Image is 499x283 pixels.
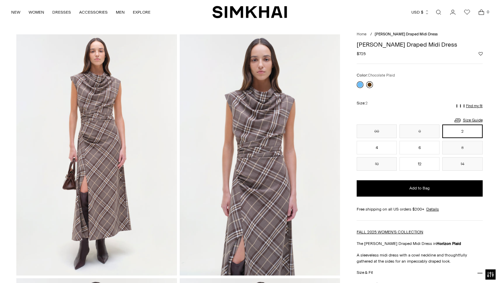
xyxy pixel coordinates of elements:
[375,32,438,36] span: [PERSON_NAME] Draped Midi Dress
[357,32,483,37] nav: breadcrumbs
[116,5,125,20] a: MEN
[432,5,445,19] a: Open search modal
[180,34,340,276] img: Burke Draped Midi Dress
[357,206,483,212] div: Free shipping on all US orders $200+
[475,5,488,19] a: Open cart modal
[357,270,373,275] h3: Size & Fit
[453,116,483,124] a: Size Guide
[370,32,372,37] div: /
[399,141,440,154] button: 6
[357,180,483,197] button: Add to Bag
[357,264,483,282] button: Size & Fit
[133,5,150,20] a: EXPLORE
[399,157,440,171] button: 12
[485,9,491,15] span: 0
[29,5,44,20] a: WOMEN
[436,241,461,246] strong: Horizon Plaid
[357,252,483,264] p: A sleeveless midi dress with a cowl neckline and thoughtfully gathered at the sides for an impecc...
[79,5,108,20] a: ACCESSORIES
[411,5,429,20] button: USD $
[442,124,482,138] button: 2
[368,73,395,78] span: Chocolate Plaid
[357,32,367,36] a: Home
[460,5,474,19] a: Wishlist
[16,34,177,276] img: Burke Draped Midi Dress
[446,5,460,19] a: Go to the account page
[366,101,368,105] span: 2
[357,240,483,247] p: The [PERSON_NAME] Draped Midi Dress in
[357,41,483,48] h1: [PERSON_NAME] Draped Midi Dress
[409,185,430,191] span: Add to Bag
[212,5,287,19] a: SIMKHAI
[52,5,71,20] a: DRESSES
[357,141,397,154] button: 4
[357,230,423,234] a: FALL 2025 WOMEN'S COLLECTION
[426,206,439,212] a: Details
[357,157,397,171] button: 10
[357,72,395,79] label: Color:
[399,124,440,138] button: 0
[357,124,397,138] button: 00
[442,141,482,154] button: 8
[357,100,368,106] label: Size:
[11,5,20,20] a: NEW
[5,257,68,278] iframe: Sign Up via Text for Offers
[479,52,483,56] button: Add to Wishlist
[442,157,482,171] button: 14
[357,51,366,57] span: $725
